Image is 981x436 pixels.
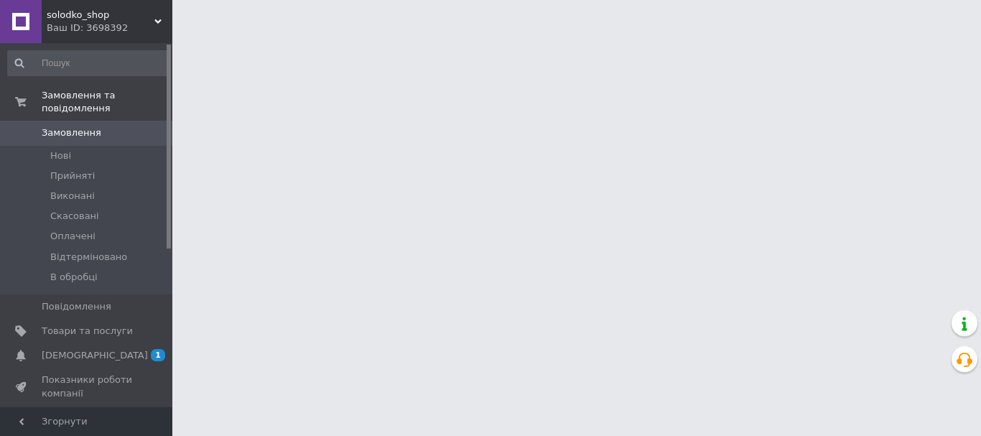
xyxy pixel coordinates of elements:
span: [DEMOGRAPHIC_DATA] [42,349,148,362]
span: Нові [50,149,71,162]
span: Замовлення та повідомлення [42,89,172,115]
span: Товари та послуги [42,325,133,338]
span: Виконані [50,190,95,203]
span: 1 [151,349,165,361]
span: solodko_shop [47,9,154,22]
span: Повідомлення [42,300,111,313]
span: Скасовані [50,210,99,223]
span: Показники роботи компанії [42,374,133,399]
span: В обробці [50,271,98,284]
span: Прийняті [50,170,95,182]
span: Оплачені [50,230,96,243]
span: Замовлення [42,126,101,139]
span: Відтерміновано [50,251,127,264]
div: Ваш ID: 3698392 [47,22,172,34]
input: Пошук [7,50,169,76]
